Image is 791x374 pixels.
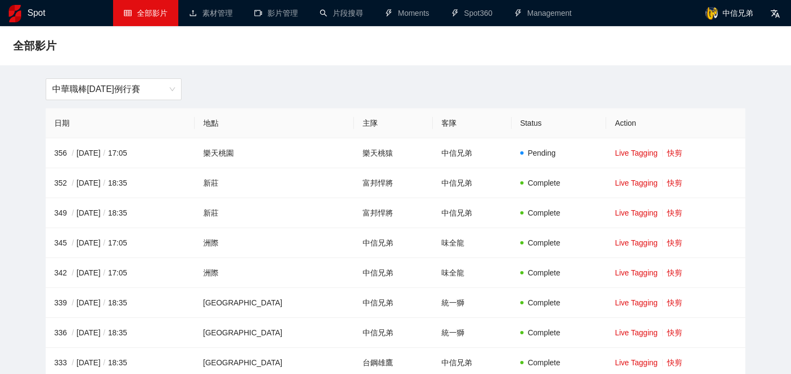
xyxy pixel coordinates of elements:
th: 日期 [46,108,195,138]
td: 味全龍 [433,258,512,288]
a: Live Tagging [615,358,657,367]
td: 345 [DATE] 17:05 [46,228,195,258]
a: Live Tagging [615,298,657,307]
td: 中信兄弟 [354,258,433,288]
a: Live Tagging [615,149,657,157]
td: [GEOGRAPHIC_DATA] [195,288,354,318]
td: 統一獅 [433,288,512,318]
a: thunderboltMoments [385,9,429,17]
a: thunderboltSpot360 [451,9,493,17]
td: 349 [DATE] 18:35 [46,198,195,228]
td: 洲際 [195,228,354,258]
span: Complete [528,209,560,217]
img: logo [9,5,21,22]
td: 中信兄弟 [433,198,512,228]
a: upload素材管理 [189,9,233,17]
a: search片段搜尋 [320,9,363,17]
td: 洲際 [195,258,354,288]
span: / [101,179,108,187]
th: Action [606,108,745,138]
a: 快剪 [667,358,682,367]
td: 新莊 [195,198,354,228]
span: / [69,179,77,187]
span: / [69,358,77,367]
td: 富邦悍將 [354,198,433,228]
span: Complete [528,298,560,307]
a: video-camera影片管理 [254,9,298,17]
a: Live Tagging [615,209,657,217]
span: Complete [528,358,560,367]
span: Complete [528,179,560,187]
span: / [69,149,77,157]
td: 342 [DATE] 17:05 [46,258,195,288]
td: 中信兄弟 [354,228,433,258]
span: / [69,328,77,337]
span: 全部影片 [13,37,57,54]
td: 356 [DATE] 17:05 [46,138,195,168]
td: 新莊 [195,168,354,198]
a: 快剪 [667,179,682,187]
a: 快剪 [667,209,682,217]
td: 336 [DATE] 18:35 [46,318,195,348]
th: 地點 [195,108,354,138]
img: avatar [705,7,718,20]
td: 中信兄弟 [433,168,512,198]
th: 客隊 [433,108,512,138]
a: 快剪 [667,298,682,307]
span: / [69,298,77,307]
th: 主隊 [354,108,433,138]
span: / [101,238,108,247]
span: / [101,209,108,217]
span: Complete [528,328,560,337]
span: / [101,149,108,157]
a: 快剪 [667,238,682,247]
span: / [69,238,77,247]
span: Complete [528,268,560,277]
td: 富邦悍將 [354,168,433,198]
td: 中信兄弟 [433,138,512,168]
a: Live Tagging [615,328,657,337]
a: Live Tagging [615,179,657,187]
span: / [101,358,108,367]
td: 味全龍 [433,228,512,258]
td: 中信兄弟 [354,318,433,348]
th: Status [512,108,607,138]
td: [GEOGRAPHIC_DATA] [195,318,354,348]
td: 352 [DATE] 18:35 [46,168,195,198]
td: 中信兄弟 [354,288,433,318]
span: / [69,268,77,277]
span: / [101,328,108,337]
td: 樂天桃園 [195,138,354,168]
a: 快剪 [667,149,682,157]
span: / [101,298,108,307]
span: 中華職棒36年例行賽 [52,79,175,100]
td: 統一獅 [433,318,512,348]
span: / [69,209,77,217]
a: 快剪 [667,328,682,337]
span: Complete [528,238,560,247]
td: 樂天桃猿 [354,138,433,168]
a: thunderboltManagement [514,9,572,17]
span: / [101,268,108,277]
span: table [124,9,132,17]
td: 339 [DATE] 18:35 [46,288,195,318]
span: Pending [528,149,556,157]
span: 全部影片 [137,9,167,17]
a: Live Tagging [615,268,657,277]
a: 快剪 [667,268,682,277]
a: Live Tagging [615,238,657,247]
